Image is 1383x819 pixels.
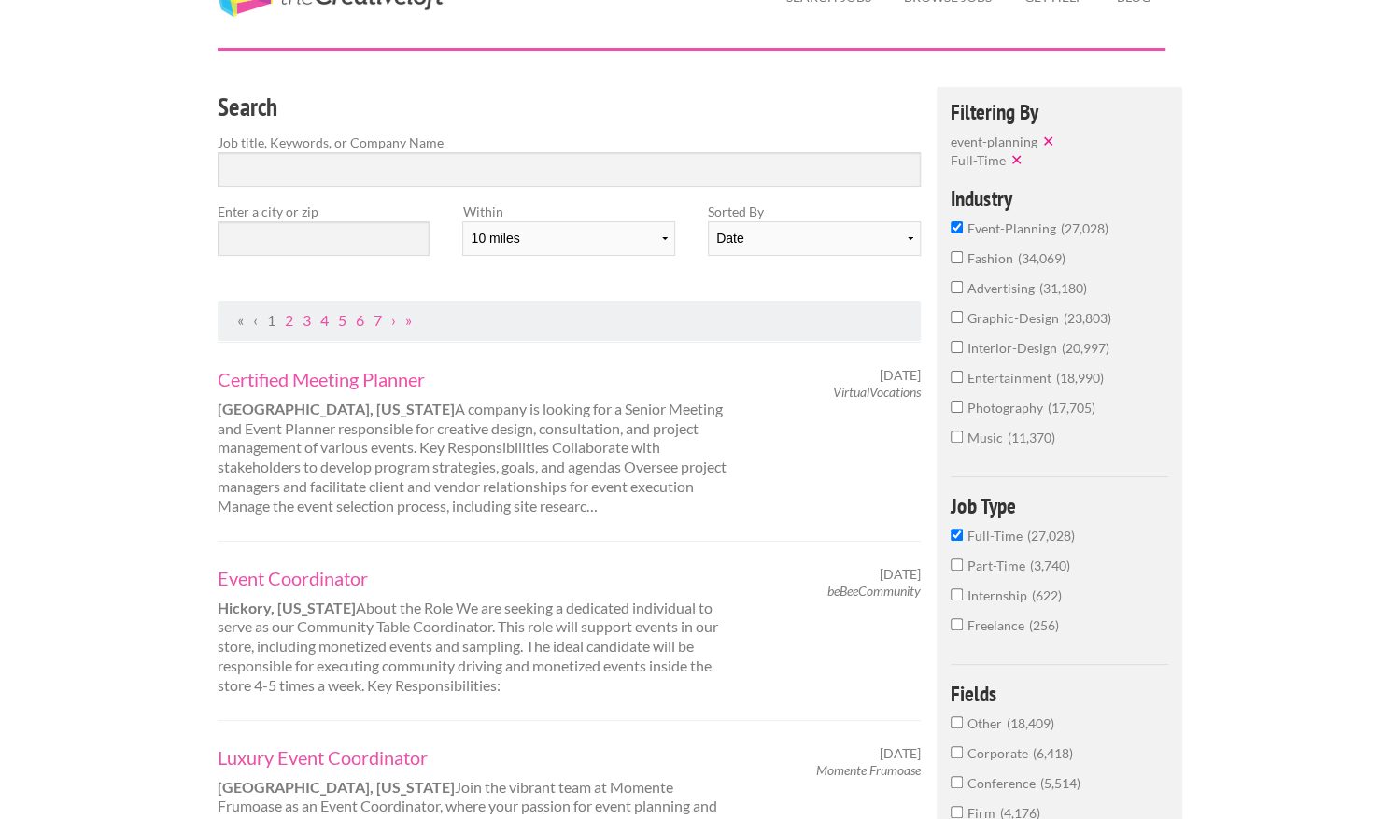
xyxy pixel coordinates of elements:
span: photography [967,400,1048,416]
input: music11,370 [951,431,963,443]
a: Page 4 [320,311,329,329]
a: Next Page [391,311,396,329]
select: Sort results by [708,221,920,256]
span: 11,370 [1008,430,1055,445]
a: Page 5 [338,311,346,329]
label: Job title, Keywords, or Company Name [218,133,921,152]
input: event-planning27,028 [951,221,963,233]
div: A company is looking for a Senior Meeting and Event Planner responsible for creative design, cons... [202,367,754,516]
span: event-planning [951,134,1037,149]
span: [DATE] [880,367,921,384]
span: entertainment [967,370,1056,386]
span: 31,180 [1039,280,1087,296]
input: photography17,705 [951,401,963,413]
span: 3,740 [1030,558,1070,573]
span: [DATE] [880,566,921,583]
span: Part-Time [967,558,1030,573]
em: VirtualVocations [833,384,921,400]
span: 27,028 [1027,528,1075,544]
span: 256 [1029,617,1059,633]
strong: [GEOGRAPHIC_DATA], [US_STATE] [218,778,455,796]
a: Page 7 [374,311,382,329]
input: Search [218,152,921,187]
label: Enter a city or zip [218,202,430,221]
span: advertising [967,280,1039,296]
label: Sorted By [708,202,920,221]
input: interior-design20,997 [951,341,963,353]
a: Page 3 [303,311,311,329]
span: 17,705 [1048,400,1095,416]
h3: Search [218,90,921,125]
input: Firm4,176 [951,806,963,818]
input: Conference5,514 [951,776,963,788]
span: 20,997 [1062,340,1109,356]
button: ✕ [1037,132,1064,150]
input: Part-Time3,740 [951,558,963,571]
span: fashion [967,250,1018,266]
span: 5,514 [1040,775,1080,791]
input: graphic-design23,803 [951,311,963,323]
a: Page 2 [285,311,293,329]
span: 18,409 [1007,715,1054,731]
span: 23,803 [1064,310,1111,326]
a: Last Page, Page 2703 [405,311,412,329]
span: First Page [237,311,244,329]
span: [DATE] [880,745,921,762]
span: event-planning [967,220,1061,236]
label: Within [462,202,674,221]
span: 622 [1032,587,1062,603]
span: 34,069 [1018,250,1065,266]
span: interior-design [967,340,1062,356]
h4: Filtering By [951,101,1168,122]
span: 18,990 [1056,370,1104,386]
span: Other [967,715,1007,731]
a: Event Coordinator [218,566,737,590]
button: ✕ [1006,150,1032,169]
span: Full-Time [967,528,1027,544]
a: Certified Meeting Planner [218,367,737,391]
span: 6,418 [1033,745,1073,761]
span: graphic-design [967,310,1064,326]
span: Full-Time [951,152,1006,168]
div: About the Role We are seeking a dedicated individual to serve as our Community Table Coordinator.... [202,566,754,696]
input: Full-Time27,028 [951,529,963,541]
a: Page 6 [356,311,364,329]
span: music [967,430,1008,445]
input: Freelance256 [951,618,963,630]
h4: Industry [951,188,1168,209]
input: Other18,409 [951,716,963,728]
input: entertainment18,990 [951,371,963,383]
strong: Hickory, [US_STATE] [218,599,356,616]
input: Internship622 [951,588,963,600]
input: fashion34,069 [951,251,963,263]
span: Conference [967,775,1040,791]
em: Momente Frumoase [816,762,921,778]
a: Luxury Event Coordinator [218,745,737,770]
input: advertising31,180 [951,281,963,293]
h4: Job Type [951,495,1168,516]
a: Page 1 [267,311,275,329]
strong: [GEOGRAPHIC_DATA], [US_STATE] [218,400,455,417]
h4: Fields [951,683,1168,704]
span: 27,028 [1061,220,1108,236]
span: Previous Page [253,311,258,329]
em: beBeeCommunity [827,583,921,599]
span: Freelance [967,617,1029,633]
span: Corporate [967,745,1033,761]
span: Internship [967,587,1032,603]
input: Corporate6,418 [951,746,963,758]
